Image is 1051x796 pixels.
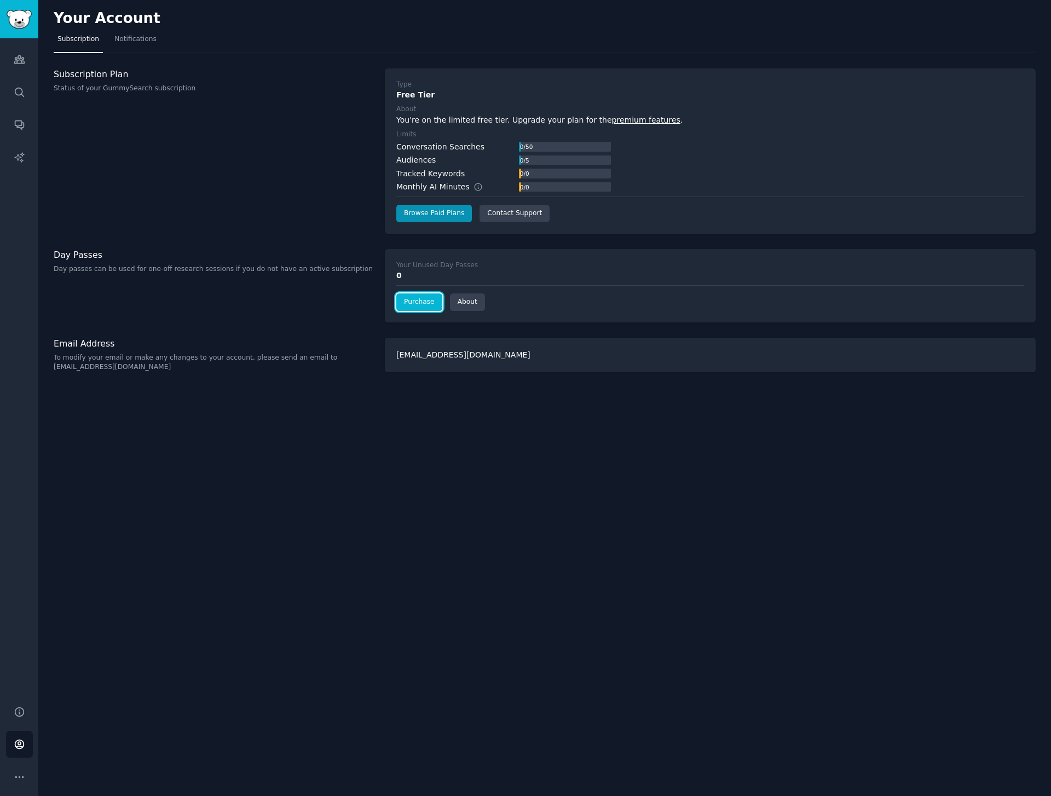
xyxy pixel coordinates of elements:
[54,338,373,349] h3: Email Address
[54,353,373,372] p: To modify your email or make any changes to your account, please send an email to [EMAIL_ADDRESS]...
[396,141,484,153] div: Conversation Searches
[396,205,472,222] a: Browse Paid Plans
[519,182,530,192] div: 0 / 0
[612,116,680,124] a: premium features
[54,249,373,261] h3: Day Passes
[114,34,157,44] span: Notifications
[57,34,99,44] span: Subscription
[396,80,412,90] div: Type
[519,155,530,165] div: 0 / 5
[396,130,417,140] div: Limits
[450,293,485,311] a: About
[396,154,436,166] div: Audiences
[7,10,32,29] img: GummySearch logo
[54,68,373,80] h3: Subscription Plan
[54,264,373,274] p: Day passes can be used for one-off research sessions if you do not have an active subscription
[519,142,534,152] div: 0 / 50
[396,168,465,180] div: Tracked Keywords
[396,293,442,311] a: Purchase
[519,169,530,178] div: 0 / 0
[111,31,160,53] a: Notifications
[396,261,478,270] div: Your Unused Day Passes
[385,338,1036,372] div: [EMAIL_ADDRESS][DOMAIN_NAME]
[54,84,373,94] p: Status of your GummySearch subscription
[396,114,1024,126] div: You're on the limited free tier. Upgrade your plan for the .
[54,10,160,27] h2: Your Account
[396,89,1024,101] div: Free Tier
[396,181,494,193] div: Monthly AI Minutes
[396,105,416,114] div: About
[54,31,103,53] a: Subscription
[480,205,550,222] a: Contact Support
[396,270,1024,281] div: 0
